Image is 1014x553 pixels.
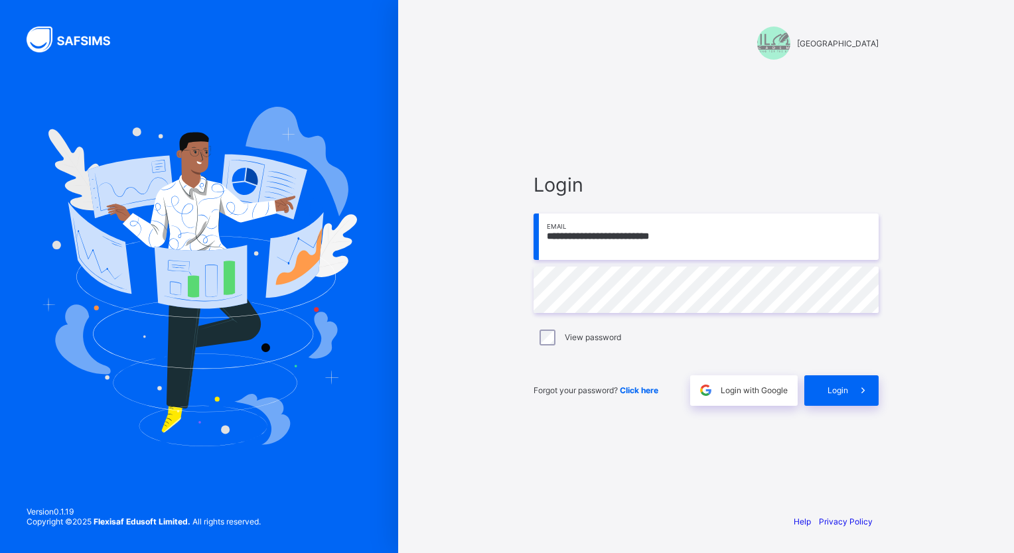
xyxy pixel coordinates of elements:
strong: Flexisaf Edusoft Limited. [94,517,190,526]
span: [GEOGRAPHIC_DATA] [797,38,879,48]
span: Login [828,385,848,395]
img: google.396cfc9801f0270233282035f929180a.svg [698,383,713,398]
img: SAFSIMS Logo [27,27,126,52]
span: Copyright © 2025 All rights reserved. [27,517,261,526]
span: Login [534,173,879,196]
label: View password [565,332,621,342]
span: Login with Google [721,385,788,395]
a: Click here [620,385,658,395]
span: Forgot your password? [534,385,658,395]
img: Hero Image [41,107,357,446]
span: Version 0.1.19 [27,507,261,517]
a: Help [794,517,811,526]
a: Privacy Policy [819,517,873,526]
